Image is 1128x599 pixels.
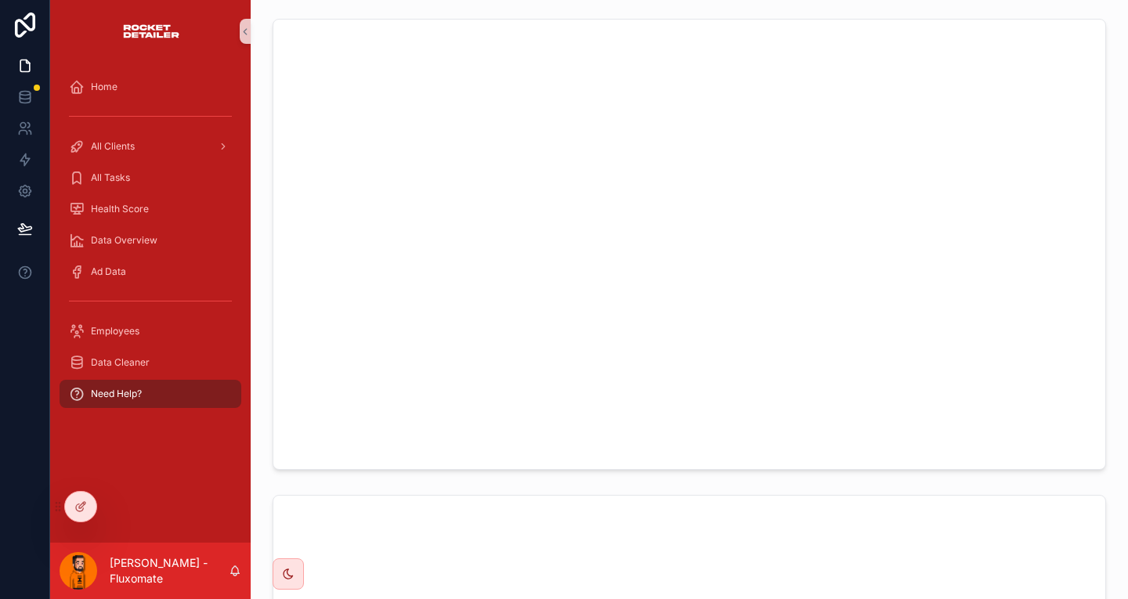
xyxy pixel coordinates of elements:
[60,132,241,161] a: All Clients
[60,348,241,377] a: Data Cleaner
[91,234,157,247] span: Data Overview
[60,164,241,192] a: All Tasks
[91,171,130,184] span: All Tasks
[91,356,150,369] span: Data Cleaner
[110,555,229,586] p: [PERSON_NAME] - Fluxomate
[121,19,180,44] img: App logo
[60,195,241,223] a: Health Score
[60,73,241,101] a: Home
[91,140,135,153] span: All Clients
[60,226,241,254] a: Data Overview
[91,325,139,337] span: Employees
[91,203,149,215] span: Health Score
[60,258,241,286] a: Ad Data
[50,63,251,426] div: scrollable content
[91,265,126,278] span: Ad Data
[91,81,117,93] span: Home
[60,317,241,345] a: Employees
